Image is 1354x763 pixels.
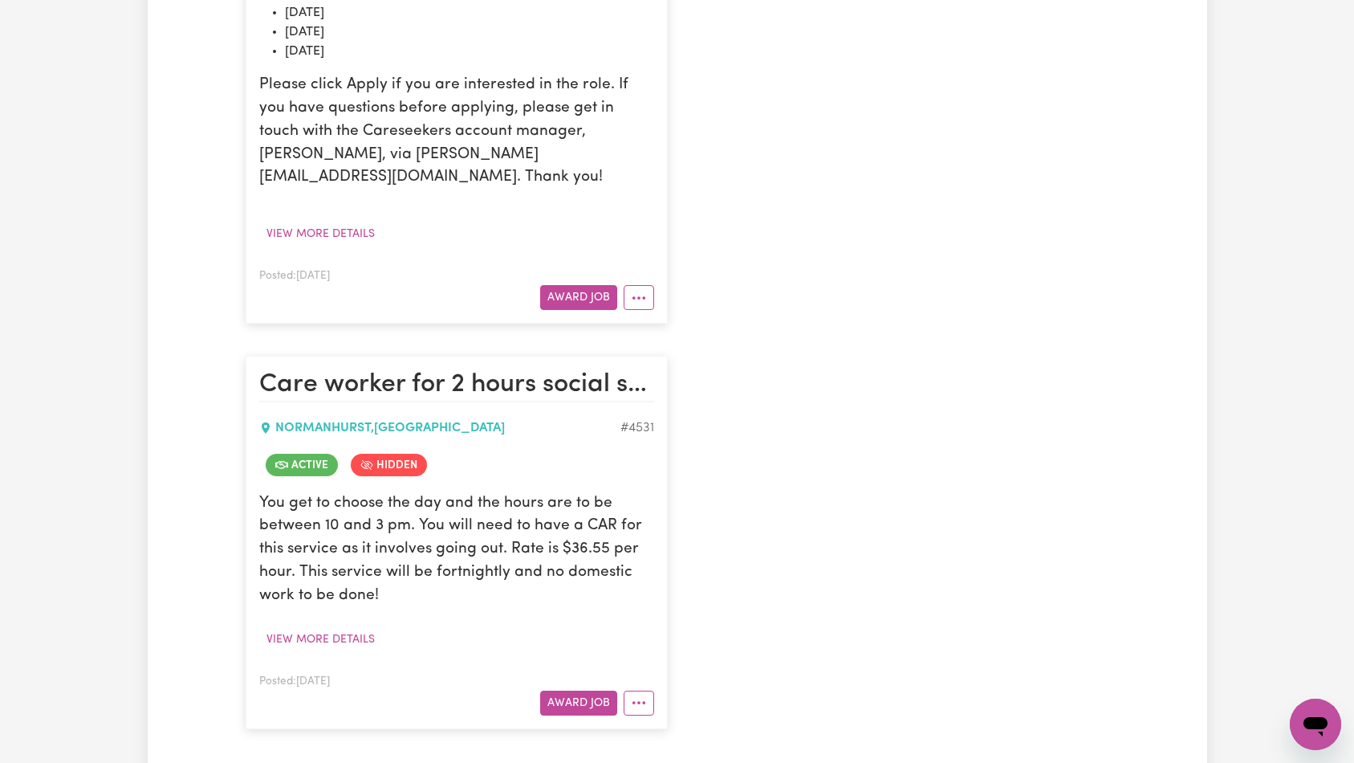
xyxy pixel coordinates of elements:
button: View more details [259,627,382,652]
span: Posted: [DATE] [259,676,330,687]
button: Award Job [540,285,617,310]
span: Posted: [DATE] [259,271,330,281]
button: Award Job [540,691,617,716]
div: Job ID #4531 [620,418,654,438]
span: Job is hidden [351,454,427,476]
span: Job is active [266,454,338,476]
li: [DATE] [285,42,654,61]
div: NORMANHURST , [GEOGRAPHIC_DATA] [259,418,620,438]
li: [DATE] [285,22,654,42]
button: View more details [259,222,382,247]
li: [DATE] [285,3,654,22]
p: You get to choose the day and the hours are to be between 10 and 3 pm. You will need to have a CA... [259,492,654,608]
p: Please click Apply if you are interested in the role. If you have questions before applying, plea... [259,74,654,190]
button: More options [624,691,654,716]
h2: Care worker for 2 hours social support [259,369,654,402]
iframe: Button to launch messaging window [1290,699,1341,750]
button: More options [624,285,654,310]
